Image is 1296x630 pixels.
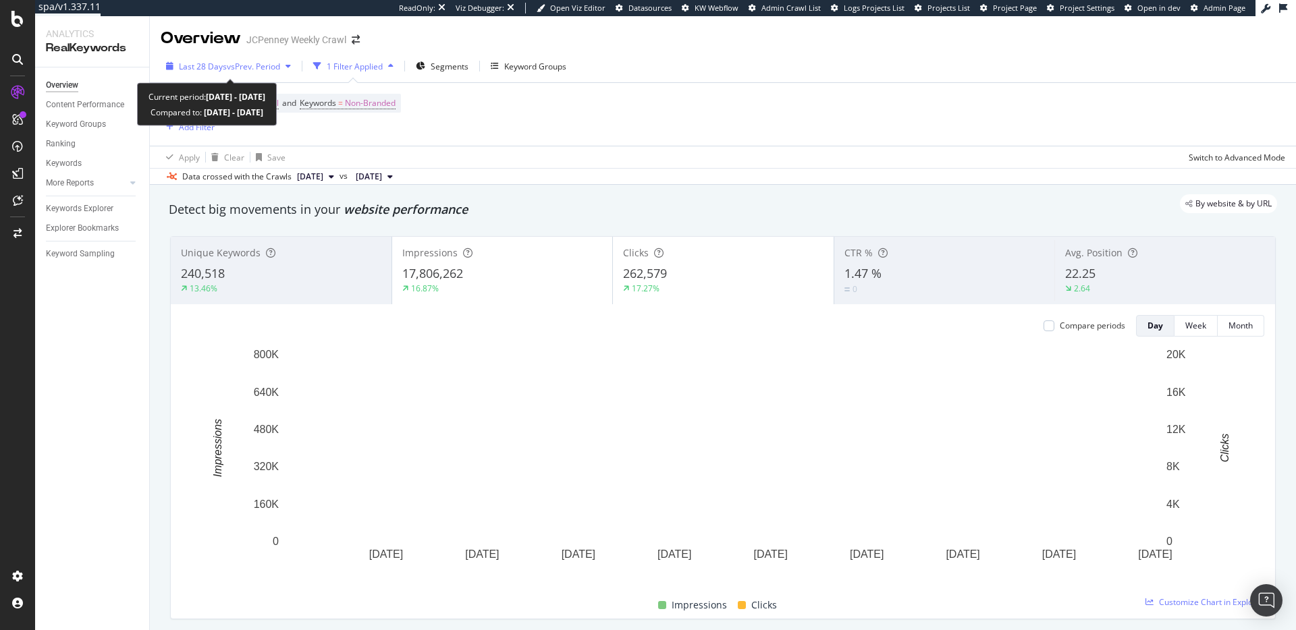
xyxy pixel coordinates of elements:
[1189,152,1285,163] div: Switch to Advanced Mode
[212,419,223,477] text: Impressions
[754,548,788,560] text: [DATE]
[254,386,279,397] text: 640K
[161,27,241,50] div: Overview
[202,107,263,118] b: [DATE] - [DATE]
[1065,246,1123,259] span: Avg. Position
[399,3,435,13] div: ReadOnly:
[844,265,882,281] span: 1.47 %
[844,3,905,13] span: Logs Projects List
[340,170,350,182] span: vs
[292,169,340,185] button: [DATE]
[537,3,605,13] a: Open Viz Editor
[250,146,286,168] button: Save
[350,169,398,185] button: [DATE]
[46,176,126,190] a: More Reports
[853,283,857,295] div: 0
[224,152,244,163] div: Clear
[844,246,873,259] span: CTR %
[1195,200,1272,208] span: By website & by URL
[616,3,672,13] a: Datasources
[46,221,140,235] a: Explorer Bookmarks
[179,61,227,72] span: Last 28 Days
[46,137,76,151] div: Ranking
[1166,498,1180,510] text: 4K
[297,171,323,183] span: 2025 Apr. 20th
[369,548,403,560] text: [DATE]
[980,3,1037,13] a: Project Page
[751,597,777,613] span: Clicks
[402,246,458,259] span: Impressions
[761,3,821,13] span: Admin Crawl List
[410,55,474,77] button: Segments
[1145,596,1264,608] a: Customize Chart in Explorer
[456,3,504,13] div: Viz Debugger:
[327,61,383,72] div: 1 Filter Applied
[402,265,463,281] span: 17,806,262
[695,3,738,13] span: KW Webflow
[148,89,265,105] div: Current period:
[915,3,970,13] a: Projects List
[46,156,140,171] a: Keywords
[1166,461,1180,472] text: 8K
[1166,349,1186,360] text: 20K
[46,98,140,112] a: Content Performance
[46,78,78,92] div: Overview
[46,27,138,40] div: Analytics
[831,3,905,13] a: Logs Projects List
[1185,320,1206,331] div: Week
[1204,3,1245,13] span: Admin Page
[1183,146,1285,168] button: Switch to Advanced Mode
[352,35,360,45] div: arrow-right-arrow-left
[1159,596,1264,608] span: Customize Chart in Explorer
[562,548,595,560] text: [DATE]
[927,3,970,13] span: Projects List
[161,55,296,77] button: Last 28 DaysvsPrev. Period
[46,117,140,132] a: Keyword Groups
[46,202,113,216] div: Keywords Explorer
[254,461,279,472] text: 320K
[46,221,119,235] div: Explorer Bookmarks
[46,137,140,151] a: Ranking
[46,202,140,216] a: Keywords Explorer
[267,152,286,163] div: Save
[465,548,499,560] text: [DATE]
[46,98,124,112] div: Content Performance
[1074,283,1090,294] div: 2.64
[246,33,346,47] div: JCPenney Weekly Crawl
[181,246,261,259] span: Unique Keywords
[993,3,1037,13] span: Project Page
[182,347,1264,581] svg: A chart.
[161,119,215,135] button: Add Filter
[308,55,399,77] button: 1 Filter Applied
[1042,548,1076,560] text: [DATE]
[411,283,439,294] div: 16.87%
[1065,265,1096,281] span: 22.25
[672,597,727,613] span: Impressions
[46,247,115,261] div: Keyword Sampling
[431,61,468,72] span: Segments
[254,349,279,360] text: 800K
[749,3,821,13] a: Admin Crawl List
[190,283,217,294] div: 13.46%
[1047,3,1114,13] a: Project Settings
[227,61,280,72] span: vs Prev. Period
[1219,434,1231,463] text: Clicks
[1180,194,1277,213] div: legacy label
[1060,320,1125,331] div: Compare periods
[273,536,279,547] text: 0
[1166,386,1186,397] text: 16K
[504,61,566,72] div: Keyword Groups
[1218,315,1264,337] button: Month
[1166,424,1186,435] text: 12K
[161,146,200,168] button: Apply
[1228,320,1253,331] div: Month
[623,265,667,281] span: 262,579
[632,283,659,294] div: 17.27%
[338,97,343,109] span: =
[46,117,106,132] div: Keyword Groups
[550,3,605,13] span: Open Viz Editor
[1147,320,1163,331] div: Day
[1060,3,1114,13] span: Project Settings
[206,91,265,103] b: [DATE] - [DATE]
[682,3,738,13] a: KW Webflow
